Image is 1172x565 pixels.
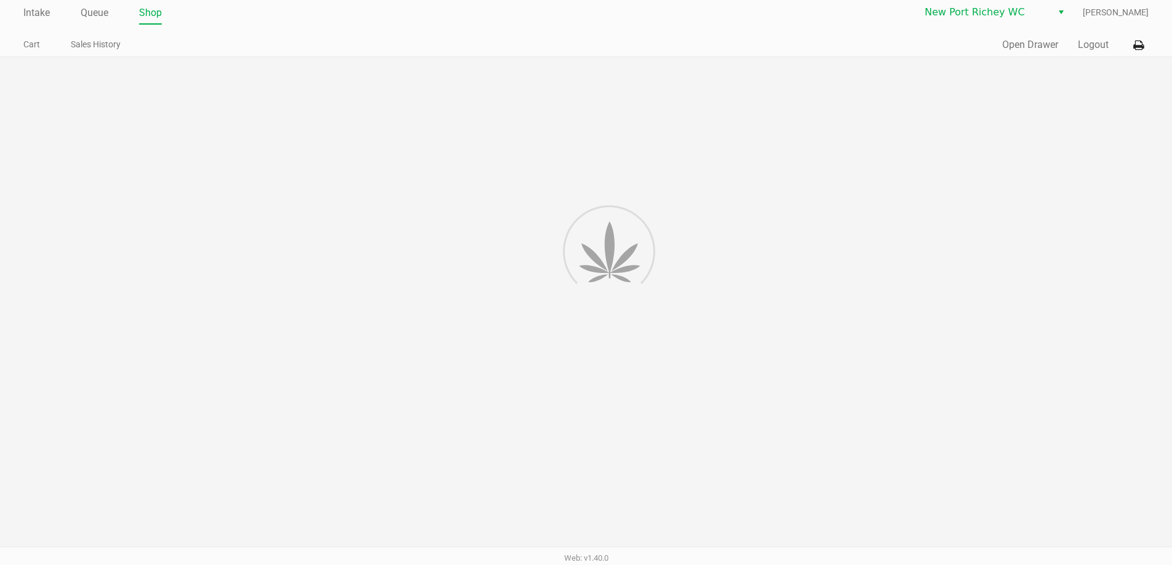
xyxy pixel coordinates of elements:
[1083,6,1149,19] span: [PERSON_NAME]
[139,4,162,22] a: Shop
[1002,38,1058,52] button: Open Drawer
[23,4,50,22] a: Intake
[1052,1,1070,23] button: Select
[81,4,108,22] a: Queue
[925,5,1045,20] span: New Port Richey WC
[23,37,40,52] a: Cart
[1078,38,1109,52] button: Logout
[564,553,608,563] span: Web: v1.40.0
[71,37,121,52] a: Sales History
